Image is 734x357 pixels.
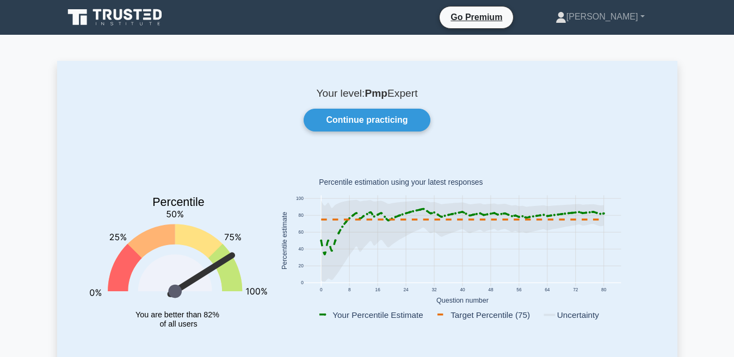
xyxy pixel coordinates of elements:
[365,87,387,99] b: Pmp
[298,213,304,218] text: 80
[304,109,430,131] a: Continue practicing
[83,87,651,100] p: Your level: Expert
[444,10,509,24] a: Go Premium
[545,287,550,292] text: 64
[431,287,437,292] text: 32
[460,287,465,292] text: 40
[298,230,304,235] text: 60
[573,287,578,292] text: 72
[135,310,219,319] tspan: You are better than 82%
[281,212,288,270] text: Percentile estimate
[488,287,494,292] text: 48
[529,6,671,28] a: [PERSON_NAME]
[403,287,409,292] text: 24
[348,287,350,292] text: 8
[601,287,607,292] text: 80
[159,320,197,329] tspan: of all users
[319,178,483,187] text: Percentile estimation using your latest responses
[319,287,322,292] text: 0
[295,196,303,202] text: 100
[298,264,304,269] text: 20
[516,287,522,292] text: 56
[301,280,304,286] text: 0
[436,297,489,304] text: Question number
[298,247,304,252] text: 40
[375,287,380,292] text: 16
[152,196,205,209] text: Percentile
